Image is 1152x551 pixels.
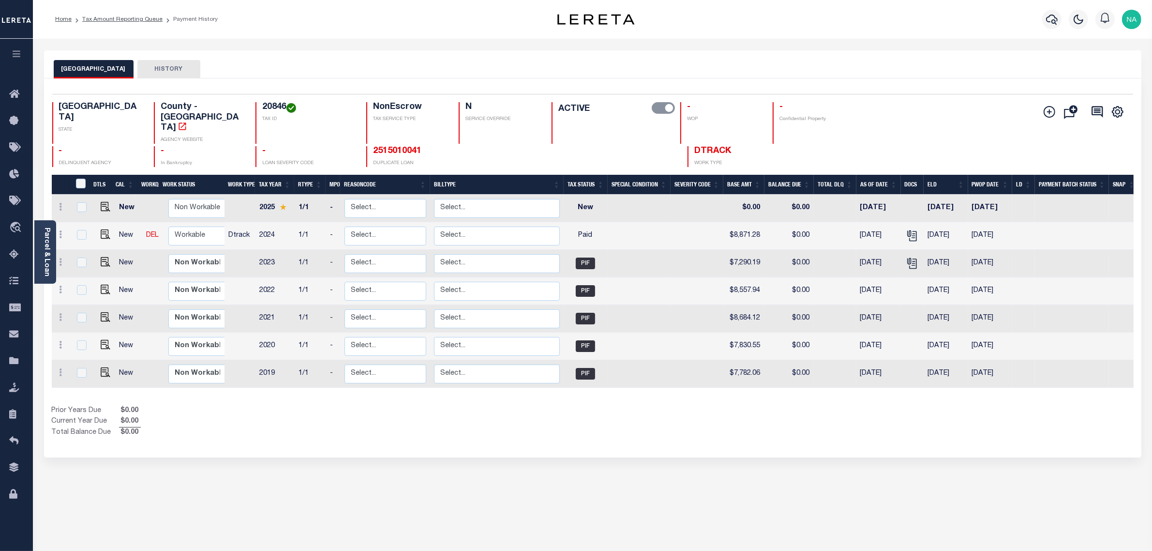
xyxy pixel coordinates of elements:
th: Tax Status: activate to sort column ascending [564,175,608,195]
td: $8,684.12 [723,305,764,333]
th: As of Date: activate to sort column ascending [856,175,901,195]
td: $0.00 [764,195,814,222]
p: SERVICE OVERRIDE [465,116,540,123]
td: New [115,277,142,305]
td: New [115,360,142,388]
th: DTLS [90,175,112,195]
th: Special Condition: activate to sort column ascending [608,175,671,195]
td: - [326,333,341,360]
span: - [687,103,690,111]
td: [DATE] [924,277,968,305]
td: 2020 [255,333,295,360]
td: [DATE] [968,333,1013,360]
th: BillType: activate to sort column ascending [430,175,564,195]
p: LOAN SEVERITY CODE [262,160,355,167]
td: 2025 [255,195,295,222]
td: [DATE] [968,250,1013,277]
td: 1/1 [295,277,326,305]
td: [DATE] [856,360,901,388]
td: New [564,195,608,222]
td: $8,871.28 [723,222,764,250]
span: PIF [576,368,595,380]
td: $0.00 [764,222,814,250]
td: Total Balance Due [52,427,119,438]
p: In Bankruptcy [161,160,244,167]
td: 2021 [255,305,295,333]
p: TAX SERVICE TYPE [373,116,448,123]
td: [DATE] [924,305,968,333]
h4: N [465,102,540,113]
th: Balance Due: activate to sort column ascending [764,175,814,195]
td: 2022 [255,277,295,305]
td: $7,290.19 [723,250,764,277]
td: [DATE] [924,195,968,222]
a: 2515010041 [373,147,421,155]
h4: County - [GEOGRAPHIC_DATA] [161,102,244,134]
th: ReasonCode: activate to sort column ascending [340,175,430,195]
th: CAL: activate to sort column ascending [112,175,137,195]
td: New [115,333,142,360]
p: WOP [687,116,762,123]
td: Paid [564,222,608,250]
span: - [59,147,62,155]
td: 2019 [255,360,295,388]
td: [DATE] [924,222,968,250]
td: - [326,195,341,222]
td: [DATE] [856,222,901,250]
p: AGENCY WEBSITE [161,137,244,144]
a: Parcel & Loan [43,228,50,276]
th: ELD: activate to sort column ascending [924,175,968,195]
td: [DATE] [968,277,1013,305]
span: PIF [576,285,595,297]
th: RType: activate to sort column ascending [294,175,326,195]
td: [DATE] [856,195,901,222]
td: $8,557.94 [723,277,764,305]
td: [DATE] [924,333,968,360]
th: Work Status [159,175,224,195]
button: HISTORY [137,60,200,78]
td: [DATE] [968,305,1013,333]
td: - [326,250,341,277]
td: 2023 [255,250,295,277]
th: Base Amt: activate to sort column ascending [723,175,764,195]
td: [DATE] [856,333,901,360]
td: Prior Years Due [52,406,119,416]
span: DTRACK [694,147,731,155]
td: 1/1 [295,360,326,388]
td: New [115,305,142,333]
a: DEL [146,232,159,239]
td: 1/1 [295,333,326,360]
span: $0.00 [119,428,141,438]
span: - [262,147,266,155]
p: TAX ID [262,116,355,123]
th: LD: activate to sort column ascending [1012,175,1035,195]
img: logo-dark.svg [557,14,635,25]
th: MPO [326,175,340,195]
td: New [115,250,142,277]
h4: 20846 [262,102,355,113]
th: PWOP Date: activate to sort column ascending [968,175,1013,195]
td: Current Year Due [52,416,119,427]
td: Dtrack [224,222,255,250]
span: PIF [576,340,595,352]
img: Star.svg [280,204,286,210]
a: Home [55,16,72,22]
td: [DATE] [968,360,1013,388]
th: Tax Year: activate to sort column ascending [255,175,294,195]
td: $0.00 [764,360,814,388]
td: - [326,360,341,388]
h4: [GEOGRAPHIC_DATA] [59,102,142,123]
span: $0.00 [119,406,141,416]
label: ACTIVE [558,102,590,116]
th: Work Type [224,175,255,195]
th: Payment Batch Status: activate to sort column ascending [1035,175,1109,195]
td: $0.00 [764,250,814,277]
td: 1/1 [295,250,326,277]
th: WorkQ [137,175,159,195]
td: $0.00 [764,333,814,360]
span: PIF [576,313,595,324]
span: $0.00 [119,416,141,427]
td: - [326,277,341,305]
p: WORK TYPE [694,160,778,167]
td: New [115,222,142,250]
